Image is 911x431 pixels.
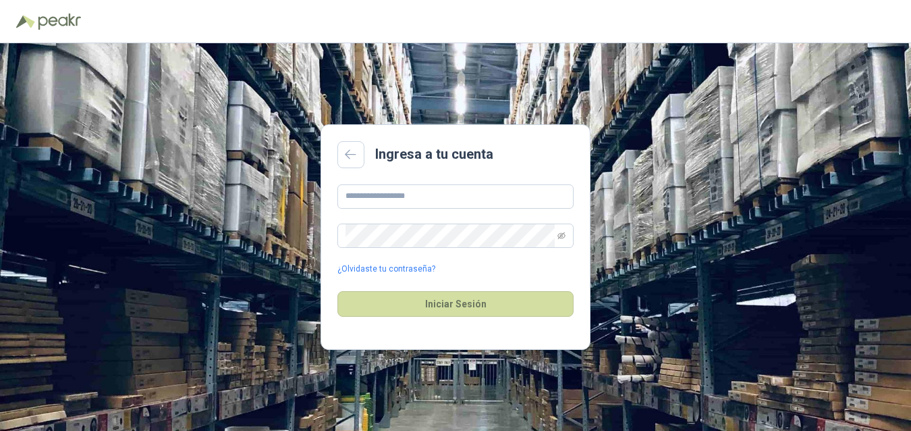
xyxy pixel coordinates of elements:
h2: Ingresa a tu cuenta [375,144,493,165]
a: ¿Olvidaste tu contraseña? [337,263,435,276]
button: Iniciar Sesión [337,291,574,317]
img: Peakr [38,14,81,30]
span: eye-invisible [557,232,565,240]
img: Logo [16,15,35,28]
